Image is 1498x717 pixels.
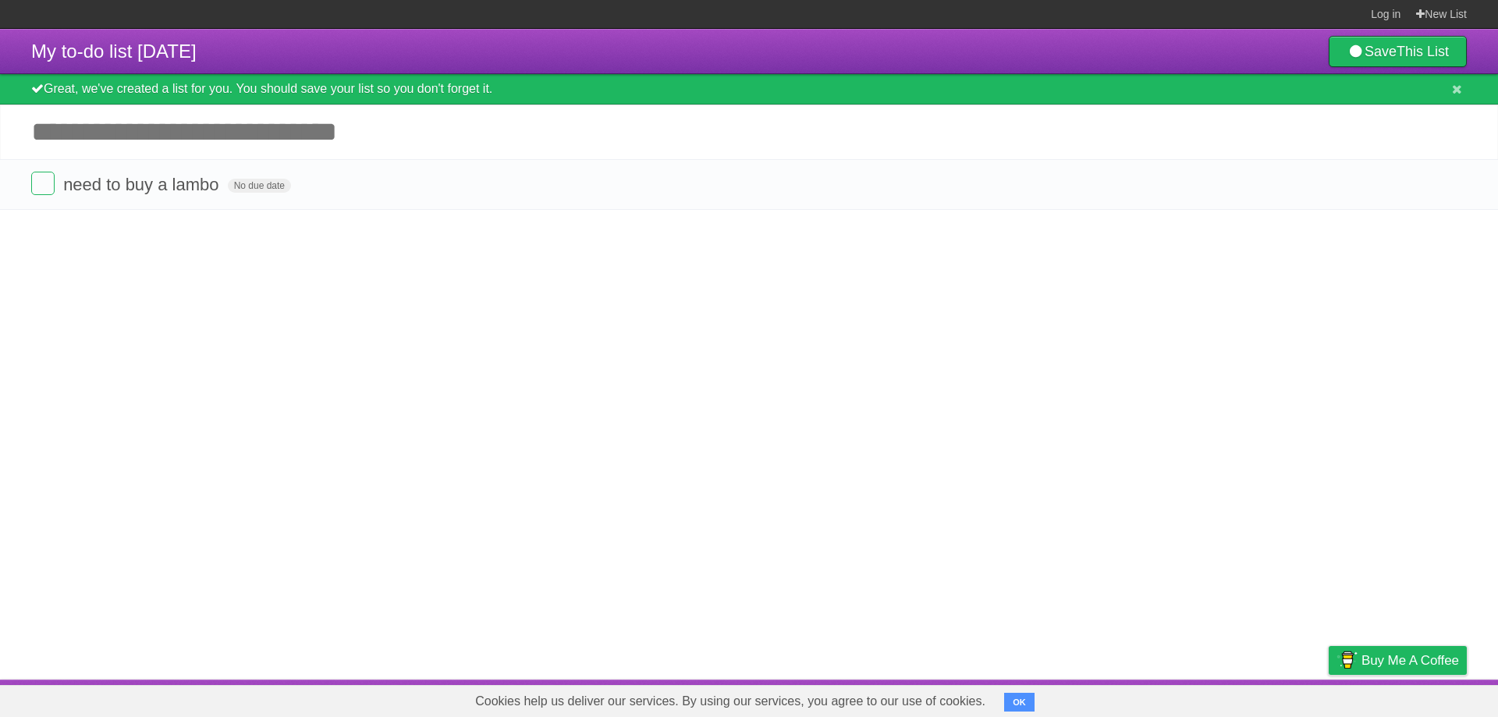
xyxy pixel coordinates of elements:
a: Terms [1255,683,1290,713]
a: Privacy [1308,683,1349,713]
span: My to-do list [DATE] [31,41,197,62]
span: No due date [228,179,291,193]
a: Buy me a coffee [1329,646,1467,675]
a: Suggest a feature [1368,683,1467,713]
b: This List [1397,44,1449,59]
span: need to buy a lambo [63,175,222,194]
label: Done [31,172,55,195]
a: SaveThis List [1329,36,1467,67]
a: Developers [1173,683,1236,713]
button: OK [1004,693,1035,712]
span: Cookies help us deliver our services. By using our services, you agree to our use of cookies. [460,686,1001,717]
span: Buy me a coffee [1361,647,1459,674]
img: Buy me a coffee [1336,647,1358,673]
a: About [1121,683,1154,713]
